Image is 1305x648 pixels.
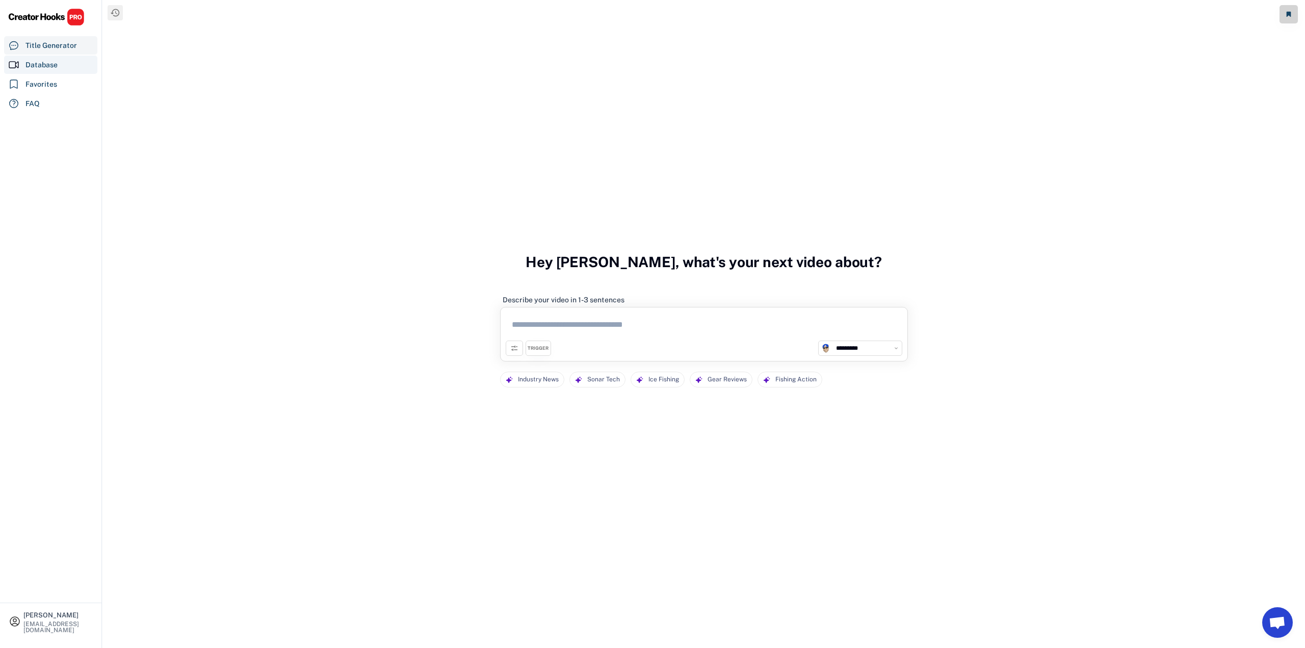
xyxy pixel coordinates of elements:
[587,372,620,387] div: Sonar Tech
[708,372,747,387] div: Gear Reviews
[821,344,830,353] img: channels4_profile.jpg
[503,295,624,304] div: Describe your video in 1-3 sentences
[8,8,85,26] img: CHPRO%20Logo.svg
[23,612,93,618] div: [PERSON_NAME]
[23,621,93,633] div: [EMAIL_ADDRESS][DOMAIN_NAME]
[528,345,549,352] div: TRIGGER
[775,372,817,387] div: Fishing Action
[25,79,57,90] div: Favorites
[518,372,559,387] div: Industry News
[25,60,58,70] div: Database
[25,98,40,109] div: FAQ
[25,40,77,51] div: Title Generator
[1262,607,1293,638] a: Open chat
[648,372,679,387] div: Ice Fishing
[526,243,882,281] h3: Hey [PERSON_NAME], what's your next video about?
